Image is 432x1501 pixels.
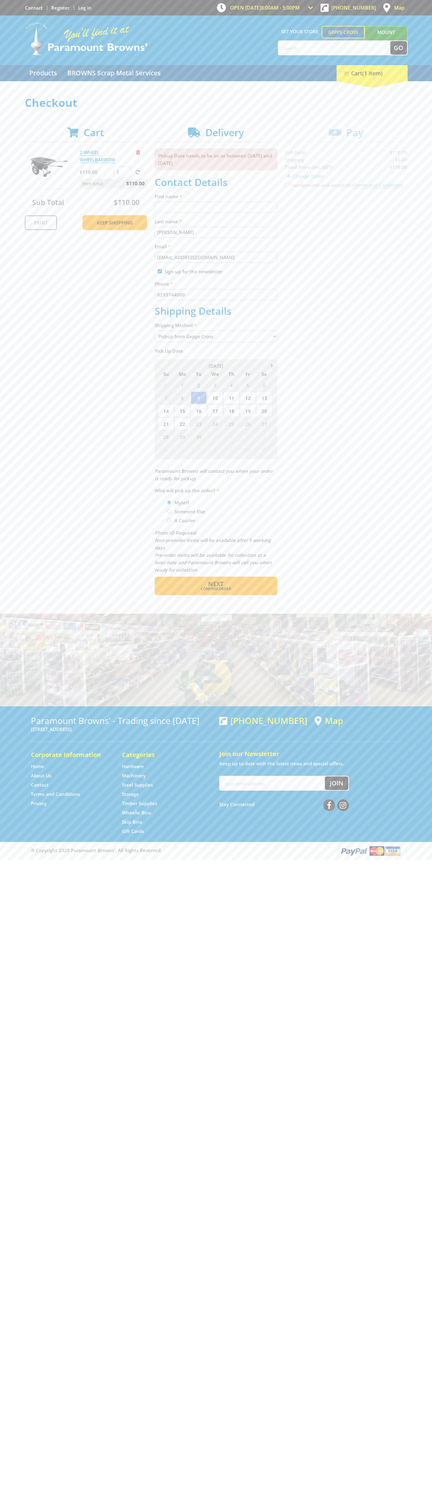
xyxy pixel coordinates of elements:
[220,776,325,790] input: Your email address
[219,797,349,812] div: Stay Connected
[191,431,207,443] span: 30
[207,392,223,404] span: 10
[122,828,144,835] a: Go to the Gift Cards page
[325,776,348,790] button: Join
[158,379,174,391] span: 31
[172,515,198,526] label: A Courier
[25,215,57,230] a: Print
[80,149,115,163] a: 2-WHEEL WHEELBARROW
[32,197,64,207] span: Sub Total
[155,243,277,250] label: Email
[256,392,272,404] span: 13
[205,126,244,139] span: Delivery
[191,370,207,378] span: Tu
[155,218,277,225] label: Last name
[219,750,401,758] h5: Join our Newsletter
[240,431,256,443] span: 3
[155,227,277,238] input: Please enter your last name.
[240,370,256,378] span: Fr
[256,444,272,456] span: 11
[31,772,51,779] a: Go to the About Us page
[155,330,277,342] select: Please select a shipping method.
[126,179,145,188] span: $110.00
[122,772,146,779] a: Go to the Machinery page
[158,392,174,404] span: 7
[208,580,224,588] span: Next
[122,791,139,797] a: Go to the Storage page
[122,750,201,759] h5: Categories
[224,370,239,378] span: Th
[31,782,48,788] a: Go to the Contact page
[278,26,322,37] span: Set your store
[155,322,277,329] label: Shipping Method
[167,500,171,504] input: Please select who will pick up the order.
[240,444,256,456] span: 10
[390,41,407,55] button: Go
[31,800,47,807] a: Go to the Privacy page
[158,418,174,430] span: 21
[82,215,147,230] a: Keep Shopping
[158,444,174,456] span: 5
[136,149,140,155] a: Remove from cart
[25,65,61,81] a: Go to the Products page
[158,405,174,417] span: 14
[155,252,277,263] input: Please enter your email address.
[31,716,213,725] h3: Paramount Browns' - Trading since [DATE]
[114,197,140,207] span: $110.00
[224,392,239,404] span: 11
[240,392,256,404] span: 12
[174,444,190,456] span: 6
[158,370,174,378] span: Su
[122,819,142,825] a: Go to the Skip Bins page
[172,506,208,517] label: Someone Else
[174,392,190,404] span: 8
[207,370,223,378] span: We
[155,149,277,170] p: Pickup Date needs to be on or between [DATE] and [DATE]
[80,168,113,176] p: $110.00
[207,405,223,417] span: 17
[174,379,190,391] span: 1
[230,4,300,11] span: OPEN [DATE]
[279,41,390,55] input: Search
[31,725,213,733] p: [STREET_ADDRESS]
[167,509,171,513] input: Please select who will pick up the order.
[168,587,264,591] span: Confirm order
[122,763,144,770] a: Go to the Hardware page
[31,763,44,770] a: Go to the Home page
[155,176,277,188] h2: Contact Details
[256,405,272,417] span: 20
[167,518,171,522] input: Please select who will pick up the order.
[78,5,91,11] a: Log in
[84,126,104,139] span: Cart
[155,289,277,300] input: Please enter your telephone number.
[155,487,277,494] label: Who will pick up the order?
[155,305,277,317] h2: Shipping Details
[340,845,401,856] img: PayPal, Mastercard, Visa accepted
[191,444,207,456] span: 7
[256,431,272,443] span: 4
[322,26,365,38] a: Gepps Cross
[155,202,277,213] input: Please enter your first name.
[191,405,207,417] span: 16
[174,370,190,378] span: Mo
[219,760,401,767] p: Keep up to date with the latest news and special offers.
[191,418,207,430] span: 23
[155,530,272,573] em: Photo ID Required. Non-preorder items will be available after 5 working days Pre-order items will...
[174,405,190,417] span: 15
[51,5,69,11] a: Go to the registration page
[174,431,190,443] span: 29
[365,26,408,49] a: Mount [PERSON_NAME]
[80,179,147,188] p: Item total:
[174,418,190,430] span: 22
[191,379,207,391] span: 2
[207,418,223,430] span: 24
[261,4,300,11] span: 8:00am - 5:00pm
[25,97,408,109] h1: Checkout
[240,418,256,430] span: 26
[155,193,277,200] label: First name
[155,347,277,355] label: Pick Up Date
[207,431,223,443] span: 1
[25,5,43,11] a: Go to the Contact page
[256,418,272,430] span: 27
[31,750,110,759] h5: Corporate Information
